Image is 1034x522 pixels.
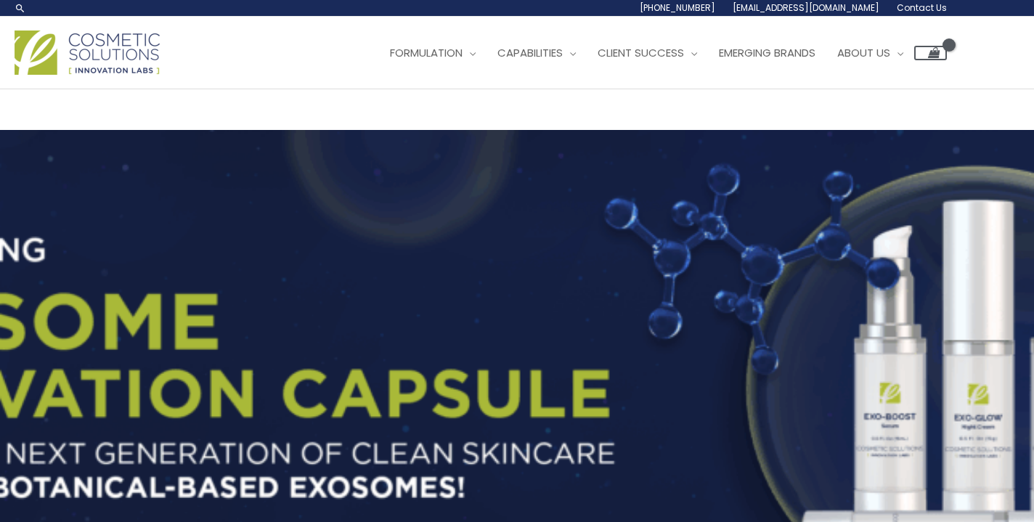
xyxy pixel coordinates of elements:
a: View Shopping Cart, empty [914,46,947,60]
span: [PHONE_NUMBER] [640,1,715,14]
a: Client Success [587,31,708,75]
span: Formulation [390,45,463,60]
a: About Us [826,31,914,75]
span: [EMAIL_ADDRESS][DOMAIN_NAME] [733,1,879,14]
a: Formulation [379,31,487,75]
nav: Site Navigation [368,31,947,75]
img: Cosmetic Solutions Logo [15,30,160,75]
span: Client Success [598,45,684,60]
a: Search icon link [15,2,26,14]
span: Capabilities [497,45,563,60]
span: Contact Us [897,1,947,14]
span: Emerging Brands [719,45,815,60]
a: Emerging Brands [708,31,826,75]
span: About Us [837,45,890,60]
a: Capabilities [487,31,587,75]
